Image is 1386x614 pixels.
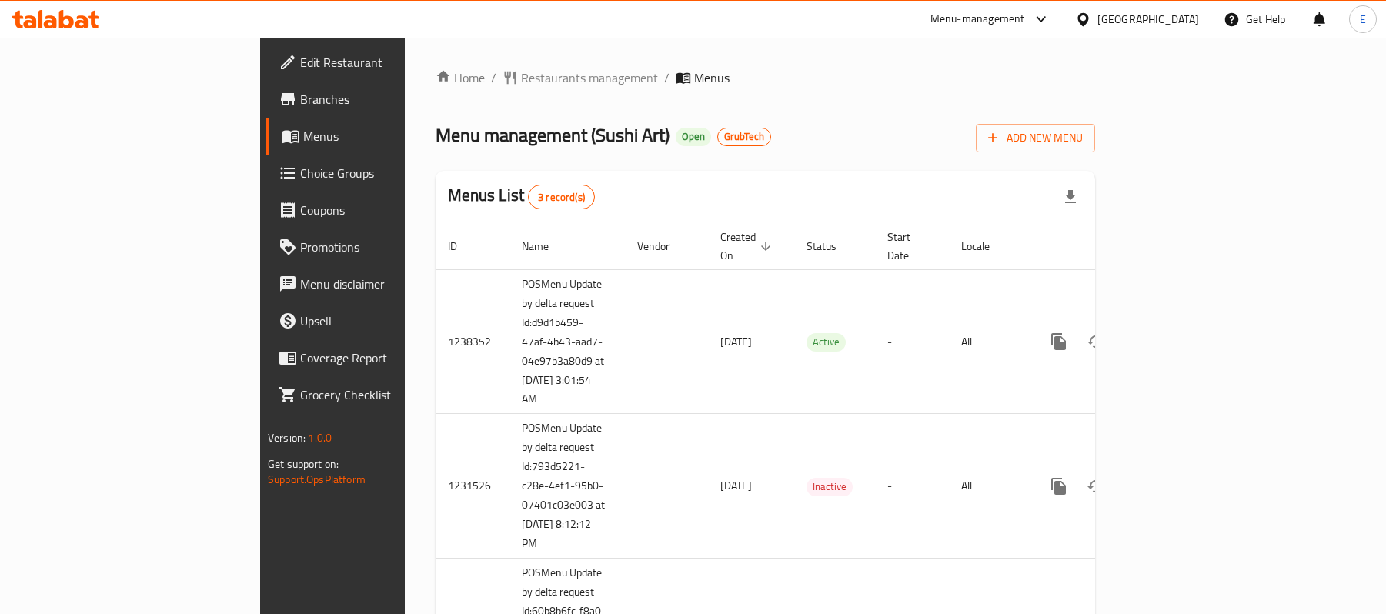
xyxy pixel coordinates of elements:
span: Name [522,237,569,255]
div: Export file [1052,179,1089,215]
span: [DATE] [720,332,752,352]
span: Menu disclaimer [300,275,479,293]
span: Vendor [637,237,690,255]
span: Grocery Checklist [300,385,479,404]
a: Grocery Checklist [266,376,492,413]
span: Edit Restaurant [300,53,479,72]
li: / [664,68,670,87]
div: Open [676,128,711,146]
span: GrubTech [718,130,770,143]
span: Locale [961,237,1010,255]
td: POSMenu Update by delta request Id:d9d1b459-47af-4b43-aad7-04e97b3a80d9 at [DATE] 3:01:54 AM [509,269,625,414]
a: Restaurants management [503,68,658,87]
nav: breadcrumb [436,68,1095,87]
h2: Menus List [448,184,595,209]
a: Coverage Report [266,339,492,376]
td: All [949,414,1028,559]
span: Add New Menu [988,128,1083,148]
td: All [949,269,1028,414]
a: Branches [266,81,492,118]
button: Add New Menu [976,124,1095,152]
th: Actions [1028,223,1201,270]
span: 3 record(s) [529,190,594,205]
span: Get support on: [268,454,339,474]
a: Coupons [266,192,492,229]
span: Menus [303,127,479,145]
a: Promotions [266,229,492,265]
a: Edit Restaurant [266,44,492,81]
td: - [875,414,949,559]
span: Active [807,333,846,351]
span: Created On [720,228,776,265]
span: Branches [300,90,479,108]
a: Upsell [266,302,492,339]
span: 1.0.0 [308,428,332,448]
a: Menus [266,118,492,155]
span: Restaurants management [521,68,658,87]
span: Open [676,130,711,143]
span: ID [448,237,477,255]
div: Total records count [528,185,595,209]
span: Start Date [887,228,930,265]
a: Choice Groups [266,155,492,192]
button: more [1040,468,1077,505]
span: E [1360,11,1366,28]
td: - [875,269,949,414]
span: Upsell [300,312,479,330]
span: Status [807,237,857,255]
span: Coverage Report [300,349,479,367]
span: Inactive [807,478,853,496]
span: [DATE] [720,476,752,496]
span: Version: [268,428,306,448]
span: Choice Groups [300,164,479,182]
button: Change Status [1077,323,1114,360]
span: Menus [694,68,730,87]
button: more [1040,323,1077,360]
button: Change Status [1077,468,1114,505]
span: Menu management ( Sushi Art ) [436,118,670,152]
div: Menu-management [930,10,1025,28]
a: Support.OpsPlatform [268,469,366,489]
span: Promotions [300,238,479,256]
a: Menu disclaimer [266,265,492,302]
span: Coupons [300,201,479,219]
li: / [491,68,496,87]
div: [GEOGRAPHIC_DATA] [1097,11,1199,28]
td: POSMenu Update by delta request Id:793d5221-c28e-4ef1-95b0-07401c03e003 at [DATE] 8:12:12 PM [509,414,625,559]
div: Active [807,333,846,352]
